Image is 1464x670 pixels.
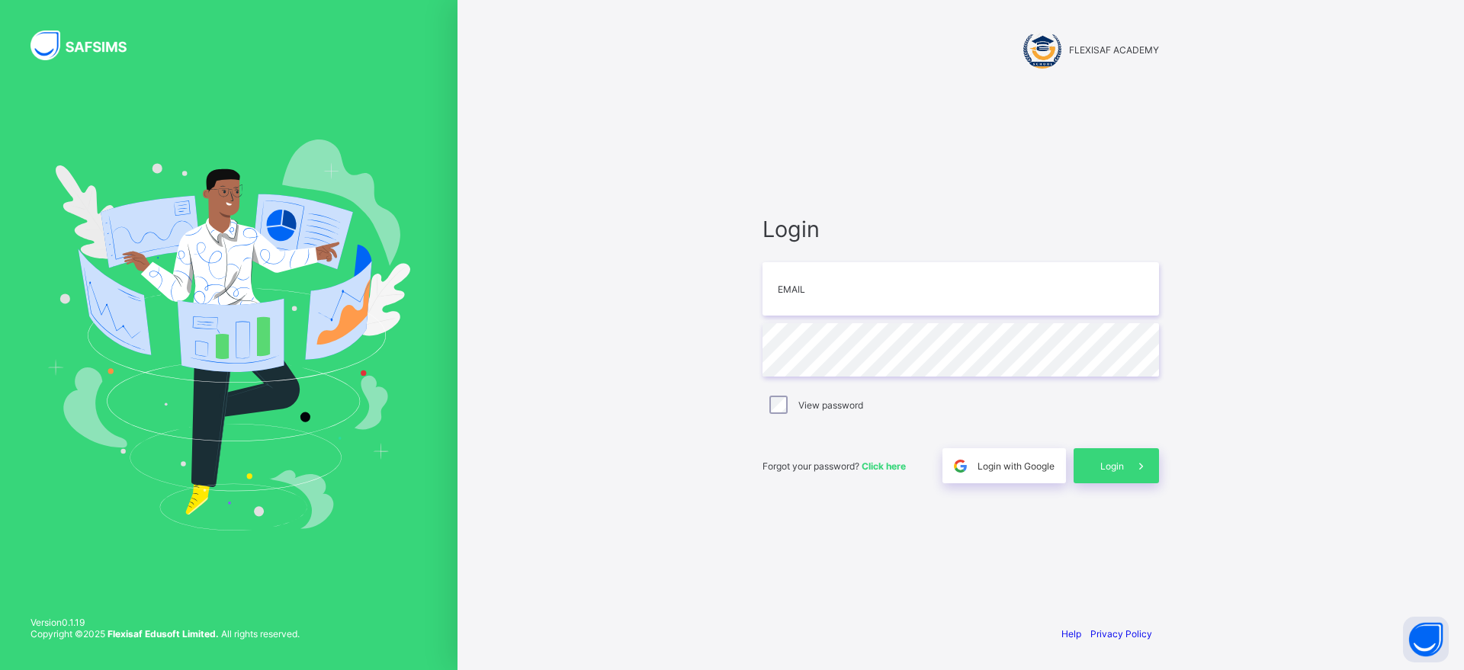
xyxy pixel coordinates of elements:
[798,399,863,411] label: View password
[978,460,1055,472] span: Login with Google
[762,216,1159,242] span: Login
[862,460,906,472] a: Click here
[1061,628,1081,640] a: Help
[30,30,145,60] img: SAFSIMS Logo
[108,628,219,640] strong: Flexisaf Edusoft Limited.
[1090,628,1152,640] a: Privacy Policy
[762,460,906,472] span: Forgot your password?
[952,457,969,475] img: google.396cfc9801f0270233282035f929180a.svg
[1069,44,1159,56] span: FLEXISAF ACADEMY
[1100,460,1124,472] span: Login
[30,617,300,628] span: Version 0.1.19
[47,139,410,530] img: Hero Image
[30,628,300,640] span: Copyright © 2025 All rights reserved.
[1403,617,1449,662] button: Open asap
